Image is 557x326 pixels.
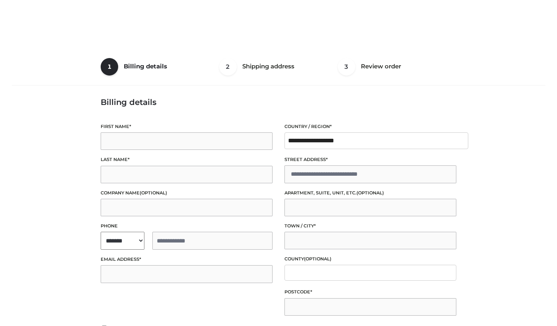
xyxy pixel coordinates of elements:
label: Company name [101,189,273,197]
span: 3 [338,58,355,76]
span: Review order [361,62,401,70]
span: (optional) [304,256,331,262]
label: Postcode [284,288,456,296]
span: Billing details [124,62,167,70]
span: 2 [219,58,237,76]
label: Phone [101,222,273,230]
span: Shipping address [242,62,294,70]
label: First name [101,123,273,130]
label: Street address [284,156,456,163]
span: 1 [101,58,118,76]
span: (optional) [356,190,384,196]
h3: Billing details [101,97,456,107]
span: (optional) [140,190,167,196]
label: Last name [101,156,273,163]
label: Town / City [284,222,456,230]
label: Apartment, suite, unit, etc. [284,189,456,197]
label: County [284,255,456,263]
label: Email address [101,256,273,263]
label: Country / Region [284,123,456,130]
